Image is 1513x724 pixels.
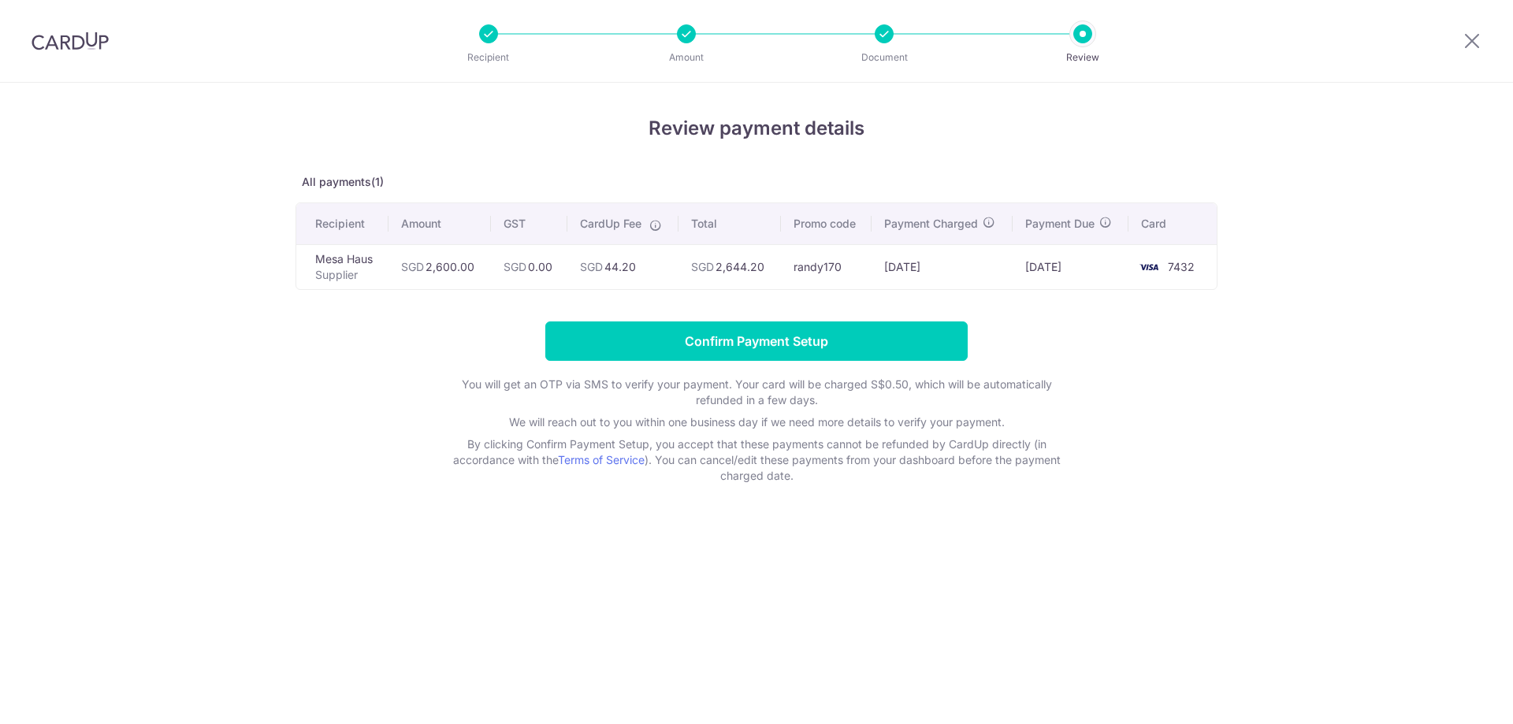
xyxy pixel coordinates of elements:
p: We will reach out to you within one business day if we need more details to verify your payment. [441,414,1072,430]
td: [DATE] [1013,244,1128,289]
th: Card [1128,203,1217,244]
td: 0.00 [491,244,567,289]
input: Confirm Payment Setup [545,321,968,361]
span: SGD [691,260,714,273]
th: GST [491,203,567,244]
img: CardUp [32,32,109,50]
td: 44.20 [567,244,678,289]
td: 2,644.20 [678,244,781,289]
span: SGD [580,260,603,273]
p: By clicking Confirm Payment Setup, you accept that these payments cannot be refunded by CardUp di... [441,436,1072,484]
td: Mesa Haus [296,244,388,289]
th: Total [678,203,781,244]
a: Terms of Service [558,453,645,466]
th: Recipient [296,203,388,244]
span: 7432 [1168,260,1195,273]
span: CardUp Fee [580,216,641,232]
p: Supplier [315,267,376,283]
p: All payments(1) [296,174,1217,190]
td: randy170 [781,244,872,289]
td: [DATE] [872,244,1013,289]
p: Recipient [430,50,547,65]
span: SGD [504,260,526,273]
span: SGD [401,260,424,273]
th: Amount [388,203,491,244]
p: Review [1024,50,1141,65]
span: Payment Charged [884,216,978,232]
p: Amount [628,50,745,65]
p: Document [826,50,942,65]
span: Payment Due [1025,216,1095,232]
p: You will get an OTP via SMS to verify your payment. Your card will be charged S$0.50, which will ... [441,377,1072,408]
iframe: Opens a widget where you can find more information [1412,677,1497,716]
td: 2,600.00 [388,244,491,289]
th: Promo code [781,203,872,244]
h4: Review payment details [296,114,1217,143]
img: <span class="translation_missing" title="translation missing: en.account_steps.new_confirm_form.b... [1133,258,1165,277]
